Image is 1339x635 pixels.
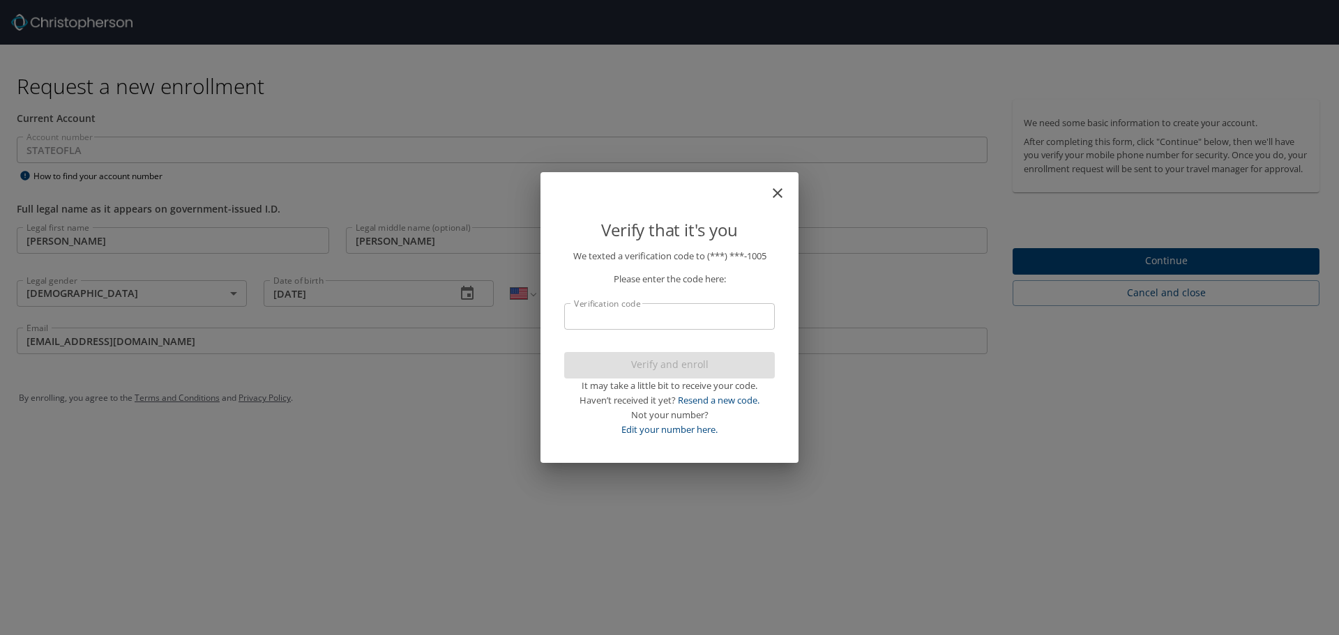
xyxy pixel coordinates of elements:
[776,178,793,194] button: close
[564,272,775,286] p: Please enter the code here:
[564,378,775,393] div: It may take a little bit to receive your code.
[564,217,775,243] p: Verify that it's you
[621,423,718,436] a: Edit your number here.
[678,394,759,406] a: Resend a new code.
[564,393,775,408] div: Haven’t received it yet?
[564,408,775,422] div: Not your number?
[564,249,775,263] p: We texted a verification code to (***) ***- 1005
